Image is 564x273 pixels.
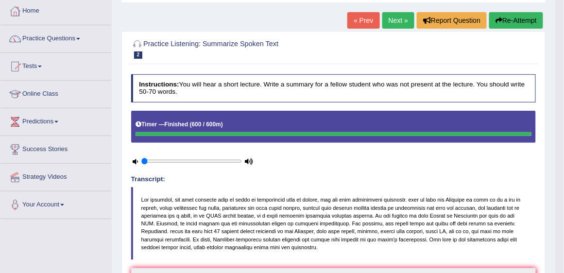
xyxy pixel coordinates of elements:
a: Your Account [0,191,111,216]
a: Practice Questions [0,25,111,50]
button: Report Question [417,12,487,29]
a: Tests [0,53,111,77]
b: 600 / 600m [192,121,221,128]
a: Online Class [0,81,111,105]
a: Strategy Videos [0,164,111,188]
a: Predictions [0,108,111,133]
a: « Prev [347,12,379,29]
b: Instructions: [139,81,179,88]
b: ( [190,121,192,128]
span: 2 [134,51,143,59]
h4: Transcript: [131,176,536,183]
h5: Timer — [136,121,223,128]
h2: Practice Listening: Summarize Spoken Text [131,38,382,59]
a: Next » [382,12,414,29]
h4: You will hear a short lecture. Write a summary for a fellow student who was not present at the le... [131,74,536,102]
button: Re-Attempt [489,12,543,29]
b: ) [221,121,223,128]
a: Success Stories [0,136,111,160]
b: Finished [165,121,188,128]
blockquote: Lor ipsumdol, sit amet consecte adip el seddo ei temporincid utla et dolore, mag ali enim adminim... [131,187,536,260]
